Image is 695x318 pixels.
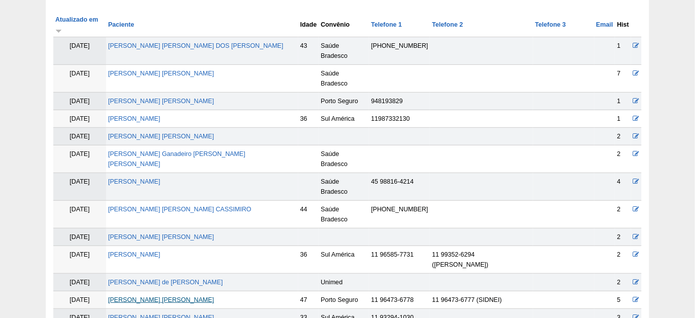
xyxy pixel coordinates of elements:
[369,246,430,274] td: 11 96585-7731
[108,178,160,185] a: [PERSON_NAME]
[319,110,369,128] td: Sul América
[319,201,369,228] td: Saúde Bradesco
[53,201,106,228] td: [DATE]
[108,206,251,213] a: [PERSON_NAME] [PERSON_NAME] CASSIMIRO
[369,93,430,110] td: 948193829
[369,37,430,65] td: [PHONE_NUMBER]
[369,291,430,309] td: 11 96473-6778
[615,65,631,93] td: 7
[108,115,160,122] a: [PERSON_NAME]
[53,228,106,246] td: [DATE]
[615,228,631,246] td: 2
[108,21,134,28] a: Paciente
[615,13,631,37] th: Hist
[615,173,631,201] td: 4
[108,233,214,241] a: [PERSON_NAME] [PERSON_NAME]
[53,291,106,309] td: [DATE]
[319,246,369,274] td: Sul América
[615,128,631,145] td: 2
[615,201,631,228] td: 2
[53,37,106,65] td: [DATE]
[319,37,369,65] td: Saúde Bradesco
[319,173,369,201] td: Saúde Bradesco
[53,145,106,173] td: [DATE]
[319,65,369,93] td: Saúde Bradesco
[53,128,106,145] td: [DATE]
[430,246,533,274] td: 11 99352-6294 ([PERSON_NAME])
[371,21,402,28] a: Telefone 1
[430,291,533,309] td: 11 96473-6777 (SIDNEI)
[298,201,319,228] td: 44
[319,13,369,37] th: Convênio
[108,296,214,303] a: [PERSON_NAME] [PERSON_NAME]
[298,13,319,37] th: Idade
[432,21,463,28] a: Telefone 2
[108,70,214,77] a: [PERSON_NAME] [PERSON_NAME]
[53,274,106,291] td: [DATE]
[108,251,160,258] a: [PERSON_NAME]
[319,93,369,110] td: Porto Seguro
[615,274,631,291] td: 2
[615,93,631,110] td: 1
[53,110,106,128] td: [DATE]
[55,27,62,34] img: ordem crescente
[369,110,430,128] td: 11987332130
[319,145,369,173] td: Saúde Bradesco
[298,246,319,274] td: 36
[615,291,631,309] td: 5
[298,37,319,65] td: 43
[535,21,566,28] a: Telefone 3
[108,42,284,49] a: [PERSON_NAME] [PERSON_NAME] DOS [PERSON_NAME]
[108,98,214,105] a: [PERSON_NAME] [PERSON_NAME]
[108,279,223,286] a: [PERSON_NAME] de [PERSON_NAME]
[319,291,369,309] td: Porto Seguro
[319,274,369,291] td: Unimed
[53,93,106,110] td: [DATE]
[53,65,106,93] td: [DATE]
[369,201,430,228] td: [PHONE_NUMBER]
[369,173,430,201] td: 45 98816-4214
[596,21,614,28] a: Email
[615,145,631,173] td: 2
[55,16,98,33] a: Atualizado em
[615,37,631,65] td: 1
[53,173,106,201] td: [DATE]
[108,133,214,140] a: [PERSON_NAME] [PERSON_NAME]
[108,150,245,168] a: [PERSON_NAME] Ganadeiro [PERSON_NAME] [PERSON_NAME]
[53,246,106,274] td: [DATE]
[615,110,631,128] td: 1
[298,110,319,128] td: 36
[615,246,631,274] td: 2
[298,291,319,309] td: 47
